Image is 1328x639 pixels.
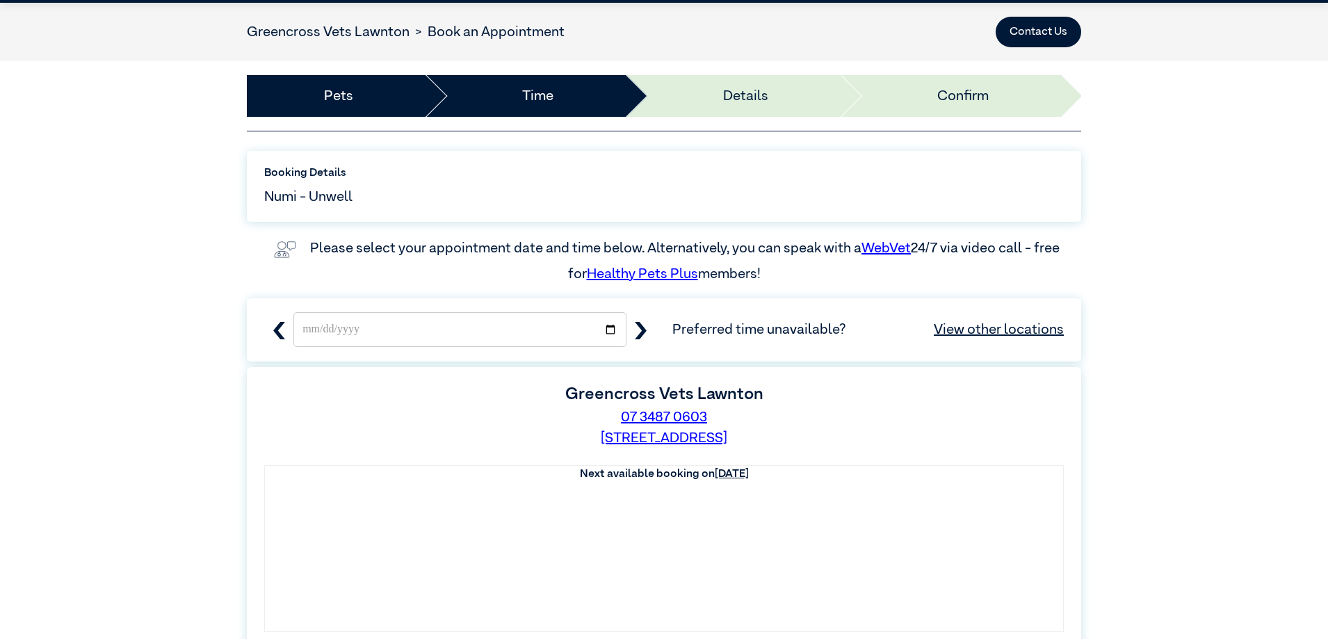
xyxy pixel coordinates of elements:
a: Greencross Vets Lawnton [247,25,410,39]
label: Booking Details [264,165,1064,181]
a: Pets [324,86,353,106]
a: WebVet [861,241,911,255]
a: Time [522,86,553,106]
u: [DATE] [715,469,749,480]
label: Please select your appointment date and time below. Alternatively, you can speak with a 24/7 via ... [310,241,1062,280]
th: Next available booking on [265,466,1063,483]
li: Book an Appointment [410,22,565,42]
a: 07 3487 0603 [621,410,707,424]
button: Contact Us [996,17,1081,47]
span: Numi - Unwell [264,186,353,207]
a: View other locations [934,319,1064,340]
span: Preferred time unavailable? [672,319,1064,340]
a: [STREET_ADDRESS] [601,431,727,445]
a: Healthy Pets Plus [587,267,698,281]
label: Greencross Vets Lawnton [565,386,763,403]
img: vet [268,236,302,264]
nav: breadcrumb [247,22,565,42]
